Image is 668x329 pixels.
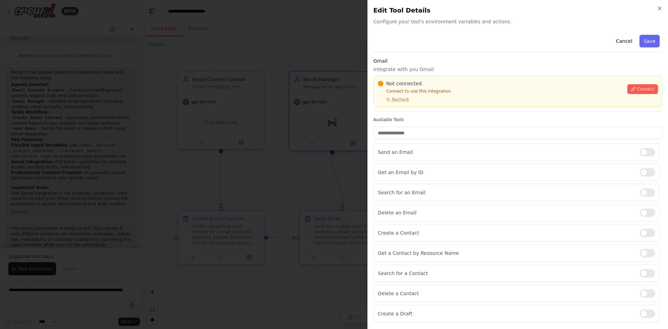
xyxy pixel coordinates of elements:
button: Cancel [612,35,636,47]
p: Delete an Email [378,209,634,216]
h2: Edit Tool Details [373,6,662,15]
button: Recheck [378,97,409,102]
span: Not connected [386,80,422,87]
span: Recheck [392,97,409,102]
p: Create a Draft [378,310,634,317]
button: Connect [627,84,658,94]
p: Get a Contact by Resource Name [378,250,634,257]
p: Integrate with you Gmail [373,66,662,73]
label: Available Tools [373,117,662,123]
span: Connect [637,86,654,92]
p: Search for a Contact [378,270,634,277]
p: Search for an Email [378,189,634,196]
p: Send an Email [378,149,634,156]
p: Connect to use this integration [378,88,623,94]
p: Get an Email by ID [378,169,634,176]
span: Configure your tool's environment variables and actions. [373,18,662,25]
button: Save [639,35,660,47]
p: Delete a Contact [378,290,634,297]
p: Create a Contact [378,229,634,236]
h3: Gmail [373,57,662,64]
